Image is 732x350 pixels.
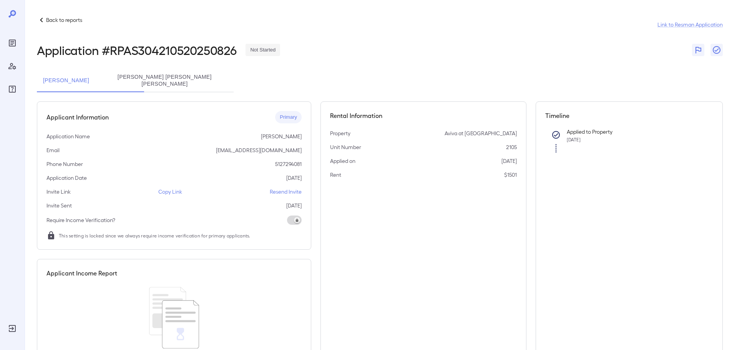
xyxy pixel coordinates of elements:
[46,174,87,182] p: Application Date
[216,146,302,154] p: [EMAIL_ADDRESS][DOMAIN_NAME]
[330,157,355,165] p: Applied on
[501,157,517,165] p: [DATE]
[37,43,236,57] h2: Application # RPAS304210520250826
[330,171,341,179] p: Rent
[59,232,251,239] span: This setting is locked since we always require income verification for primary applicants.
[286,174,302,182] p: [DATE]
[657,21,723,28] a: Link to Resman Application
[710,44,723,56] button: Close Report
[37,69,95,92] button: [PERSON_NAME]
[275,160,302,168] p: 5127294081
[46,202,72,209] p: Invite Sent
[275,114,302,121] span: Primary
[6,60,18,72] div: Manage Users
[330,129,350,137] p: Property
[6,322,18,335] div: Log Out
[261,133,302,140] p: [PERSON_NAME]
[506,143,517,151] p: 2105
[95,69,234,92] button: [PERSON_NAME] [PERSON_NAME] [PERSON_NAME]
[445,129,517,137] p: Aviva at [GEOGRAPHIC_DATA]
[330,143,361,151] p: Unit Number
[46,160,83,168] p: Phone Number
[6,37,18,49] div: Reports
[46,188,71,196] p: Invite Link
[6,83,18,95] div: FAQ
[567,137,581,142] span: [DATE]
[504,171,517,179] p: $1501
[46,133,90,140] p: Application Name
[46,146,60,154] p: Email
[270,188,302,196] p: Resend Invite
[567,128,701,136] p: Applied to Property
[330,111,517,120] h5: Rental Information
[545,111,714,120] h5: Timeline
[692,44,704,56] button: Flag Report
[246,46,280,54] span: Not Started
[46,216,115,224] p: Require Income Verification?
[46,16,82,24] p: Back to reports
[158,188,182,196] p: Copy Link
[46,269,117,278] h5: Applicant Income Report
[46,113,109,122] h5: Applicant Information
[286,202,302,209] p: [DATE]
